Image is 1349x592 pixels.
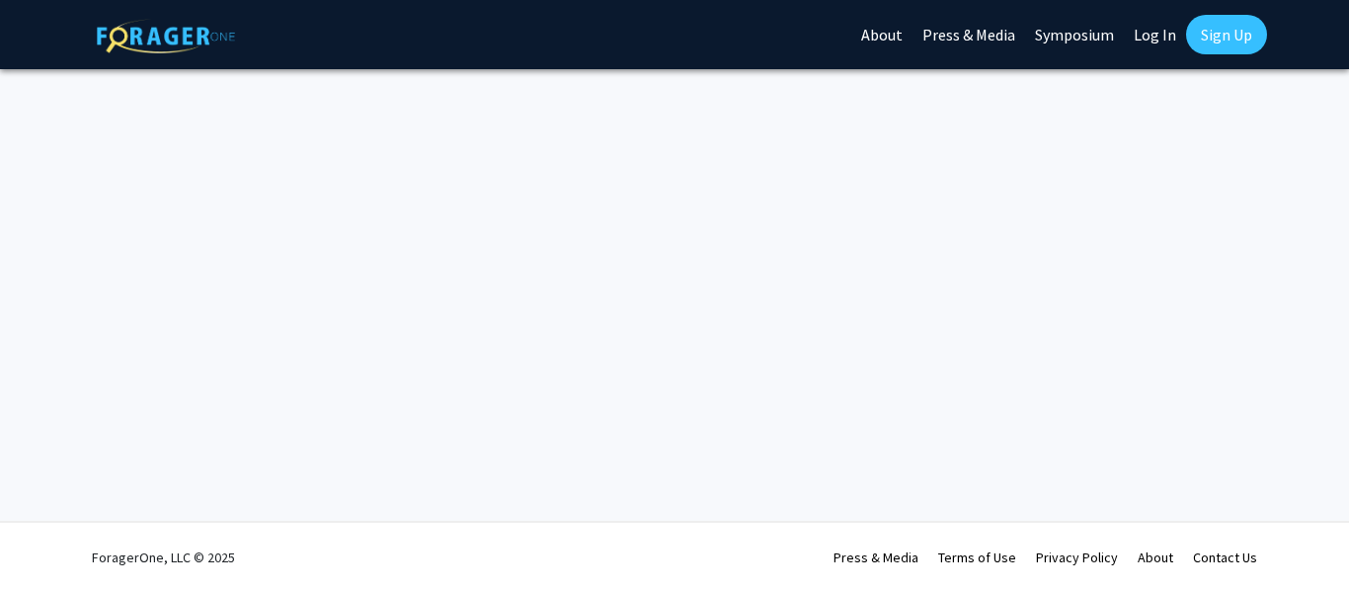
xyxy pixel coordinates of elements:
[833,549,918,566] a: Press & Media
[1036,549,1118,566] a: Privacy Policy
[92,523,235,592] div: ForagerOne, LLC © 2025
[1138,549,1173,566] a: About
[938,549,1016,566] a: Terms of Use
[1186,15,1267,54] a: Sign Up
[97,19,235,53] img: ForagerOne Logo
[1193,549,1257,566] a: Contact Us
